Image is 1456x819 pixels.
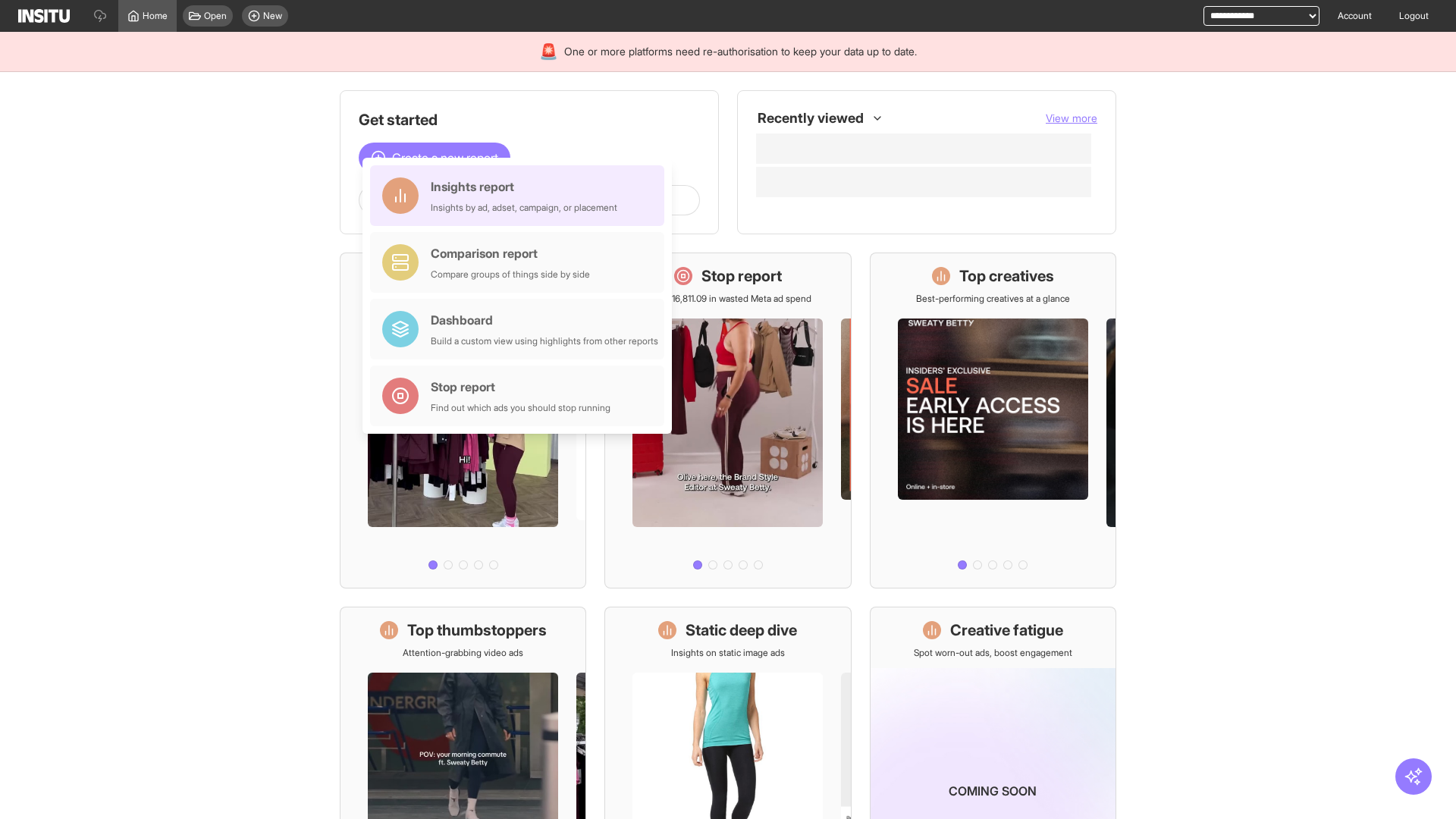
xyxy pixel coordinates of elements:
button: Create a new report [359,143,510,173]
a: What's live nowSee all active ads instantly [340,253,586,588]
span: Open [204,10,227,22]
button: View more [1046,111,1097,126]
p: Save £16,811.09 in wasted Meta ad spend [645,293,811,305]
div: Insights report [431,177,617,196]
div: Compare groups of things side by side [431,268,590,281]
div: Dashboard [431,311,658,329]
span: New [263,10,282,22]
a: Stop reportSave £16,811.09 in wasted Meta ad spend [604,253,851,588]
h1: Get started [359,109,700,130]
p: Attention-grabbing video ads [403,647,523,659]
a: Top creativesBest-performing creatives at a glance [870,253,1116,588]
h1: Static deep dive [686,620,797,641]
div: Build a custom view using highlights from other reports [431,335,658,347]
img: Logo [18,9,70,23]
h1: Top thumbstoppers [407,620,547,641]
span: Home [143,10,168,22]
span: View more [1046,111,1097,124]
p: Insights on static image ads [671,647,785,659]
div: 🚨 [539,41,558,62]
h1: Stop report [701,265,782,287]
div: Comparison report [431,244,590,262]
span: One or more platforms need re-authorisation to keep your data up to date. [564,44,917,59]
div: Find out which ads you should stop running [431,402,610,414]
div: Insights by ad, adset, campaign, or placement [431,202,617,214]
p: Best-performing creatives at a glance [916,293,1070,305]
div: Stop report [431,378,610,396]
span: Create a new report [392,149,498,167]
h1: Top creatives [959,265,1054,287]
